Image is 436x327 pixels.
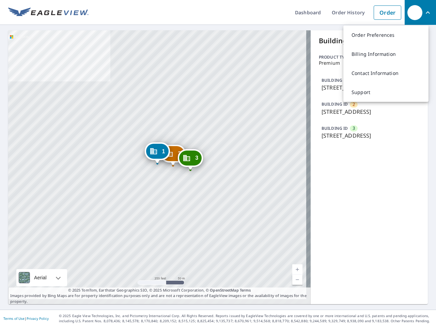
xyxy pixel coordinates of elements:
div: Dropped pin, building 3, Commercial property, 1515 Lafayette Ave Saint Louis, MO 63104 [178,149,203,170]
a: OpenStreetMap [210,287,238,293]
a: Privacy Policy [27,316,49,321]
p: [STREET_ADDRESS] [322,83,417,92]
p: Premium [319,60,420,66]
span: 2 [353,101,355,108]
a: Terms [240,287,251,293]
img: EV Logo [8,7,89,18]
a: Current Level 17, Zoom In [292,264,302,275]
a: Contact Information [343,64,429,83]
a: Order [374,5,401,20]
p: BUILDING ID [322,77,348,83]
p: Buildings [319,36,420,46]
a: Billing Information [343,45,429,64]
p: [STREET_ADDRESS] [322,108,417,116]
span: 3 [195,155,198,160]
p: | [3,316,49,321]
span: © 2025 TomTom, Earthstar Geographics SIO, © 2025 Microsoft Corporation, © [68,287,251,293]
div: Dropped pin, building 1, Commercial property, 1515 Lafayette Ave Saint Louis, MO 63104 [144,142,170,163]
a: Order Preferences [343,26,429,45]
p: © 2025 Eagle View Technologies, Inc. and Pictometry International Corp. All Rights Reserved. Repo... [59,313,433,324]
span: 3 [353,125,355,131]
a: Support [343,83,429,102]
p: [STREET_ADDRESS] [322,131,417,140]
span: 1 [162,149,165,154]
div: Dropped pin, building 2, Commercial property, 1838 Lafayette Ave St Louis, MO 63104 [160,145,186,166]
p: BUILDING ID [322,101,348,107]
p: BUILDING ID [322,125,348,131]
a: Current Level 17, Zoom Out [292,275,302,285]
p: Product type [319,54,420,60]
div: Aerial [16,269,67,286]
p: Images provided by Bing Maps are for property identification purposes only and are not a represen... [8,287,311,305]
div: Aerial [32,269,49,286]
a: Terms of Use [3,316,25,321]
